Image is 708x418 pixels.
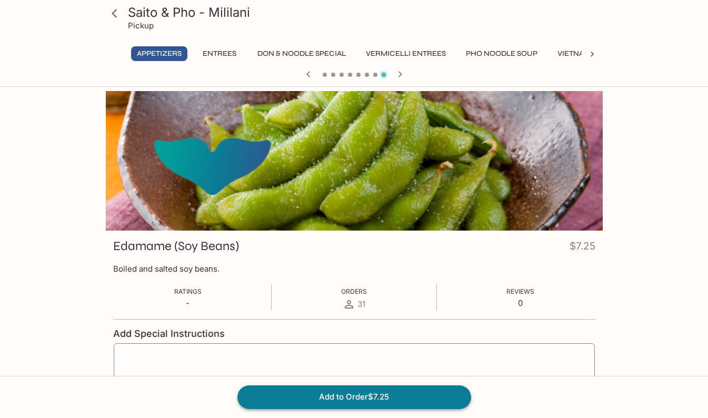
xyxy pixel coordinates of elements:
p: Boiled and salted soy beans. [113,264,595,274]
p: Pickup [128,21,154,31]
button: Vermicelli Entrees [360,46,452,61]
button: Pho Noodle Soup [460,46,543,61]
h4: $7.25 [570,238,595,258]
span: 31 [357,299,365,309]
button: Don & Noodle Special [252,46,352,61]
button: Entrees [196,46,243,61]
button: Vietnamese Sandwiches [552,46,663,61]
button: Add to Order$7.25 [237,385,471,409]
span: Ratings [174,287,202,295]
p: 0 [506,298,534,308]
p: - [174,298,202,308]
h3: Saito & Pho - Mililani [128,4,599,21]
button: Appetizers [131,46,187,61]
h3: Edamame (Soy Beans) [113,238,239,254]
span: Reviews [506,287,534,295]
h4: Add Special Instructions [113,328,595,340]
div: Edamame (Soy Beans) [106,91,603,231]
span: Orders [341,287,367,295]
